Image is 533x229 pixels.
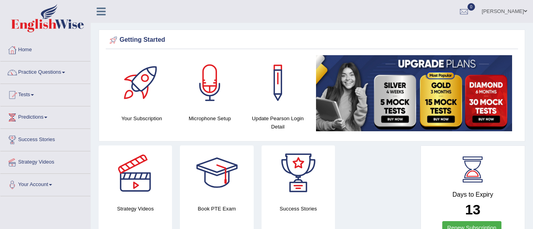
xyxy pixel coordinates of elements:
b: 13 [465,202,481,217]
h4: Days to Expiry [430,191,516,198]
h4: Update Pearson Login Detail [248,114,308,131]
span: 0 [468,3,475,11]
a: Success Stories [0,129,90,149]
a: Tests [0,84,90,104]
a: Home [0,39,90,59]
h4: Strategy Videos [99,205,172,213]
a: Practice Questions [0,61,90,81]
img: small5.jpg [316,55,512,131]
a: Your Account [0,174,90,194]
h4: Microphone Setup [180,114,240,123]
a: Strategy Videos [0,151,90,171]
a: Predictions [0,106,90,126]
h4: Success Stories [262,205,335,213]
h4: Your Subscription [112,114,172,123]
h4: Book PTE Exam [180,205,253,213]
div: Getting Started [108,34,516,46]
